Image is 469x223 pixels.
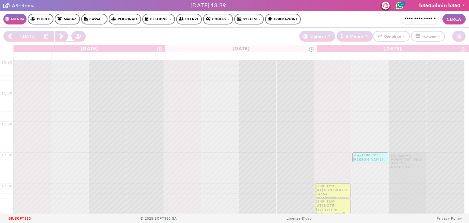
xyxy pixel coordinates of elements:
[15,53,50,58] span: Memo
[203,14,233,24] a: Config
[316,199,350,203] div: 12:45 - 13:00
[265,14,301,24] a: Formazione
[391,154,425,170] div: PAGAMENTI FORNITORI , BB E ANALISI CASHFLOW
[316,188,350,198] div: [AT] CONTROLLO CASSA Inserimento spese reali della settimana (da [DATE] a [DATE])
[353,153,387,157] div: 12:00 - 12:10
[316,203,350,214] div: [AT] NOTE Scaricare le fatture estere di meta e indeed e inviarle a trincia
[394,53,429,58] span: [PERSON_NAME]
[419,2,465,8] a: b360admin b360
[191,1,226,9] div: [DATE] 13:39
[243,53,277,58] span: [PERSON_NAME]
[3,3,9,8] i: Clicca per andare alla pagina di firma
[0,153,14,157] div: 12:00
[14,45,165,52] a: 4 agosto 2025
[234,14,264,24] a: SYSTEM
[109,14,141,24] a: Personale
[3,2,35,8] a: Clicca per andare alla pagina di firmaLASERoma
[81,46,98,51] div: [DATE]
[432,53,467,58] span: [PERSON_NAME]
[402,14,441,24] input: Cerca cliente...
[341,33,363,39] div: 5 Minuti
[353,153,356,156] i: Il cliente ha degli insoluti
[55,14,80,24] a: Magaz.
[304,33,326,39] div: 3 giorni
[71,31,86,42] button: Crea nuovo contatto rapido
[91,53,125,58] span: [PERSON_NAME]
[319,53,353,58] span: Memo
[0,122,14,126] div: 11:30
[129,53,163,58] span: [PERSON_NAME]
[400,2,405,6] span: 30
[0,184,14,188] div: 12:30
[287,217,312,221] a: Licenza D'uso
[167,53,202,58] span: Memo
[384,46,402,51] div: [DATE]
[281,53,315,58] span: [PERSON_NAME]
[176,14,202,24] a: Utenze
[165,45,317,52] a: 5 agosto 2025
[317,45,469,52] a: 6 agosto 2025
[437,217,462,221] a: Privacy Policy
[17,31,40,42] button: [DATE]
[205,53,239,58] span: Da D.
[0,91,14,95] div: 11:00
[53,53,88,58] span: Da D.
[28,14,53,24] a: Clienti
[0,60,14,65] div: 10:30
[353,157,387,162] div: [PERSON_NAME] : foto - controllo *da remoto* tramite foto
[316,184,350,188] div: 12:30 - 12:45
[442,14,466,24] button: CERCA
[142,14,175,24] a: Gestione
[357,53,391,58] span: Da D.
[232,46,250,51] div: [DATE]
[3,14,27,24] a: Agenda
[81,14,107,24] a: Cassa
